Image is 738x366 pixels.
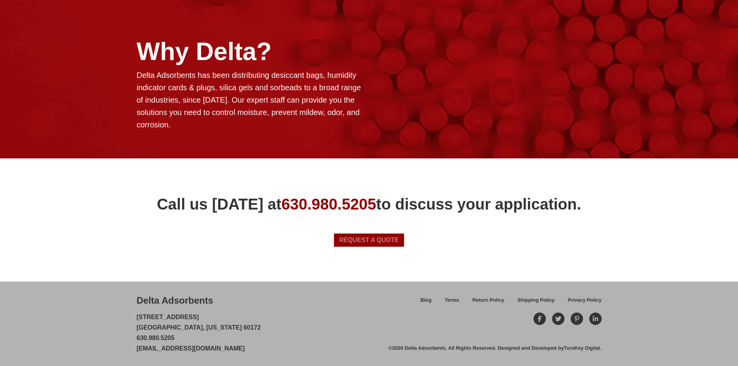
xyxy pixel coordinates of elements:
[137,71,361,129] span: Delta Adsorbents has been distributing desiccant bags, humidity indicator cards & plugs, silica g...
[511,296,561,309] a: Shipping Policy
[445,298,459,303] span: Terms
[518,298,555,303] span: Shipping Policy
[137,312,261,354] p: [STREET_ADDRESS] [GEOGRAPHIC_DATA], [US_STATE] 60172 630.980.5205
[414,296,438,309] a: Blog
[420,298,431,303] span: Blog
[472,298,504,303] span: Return Policy
[137,294,213,307] div: Delta Adsorbents
[281,196,376,213] a: 630.980.5205
[438,296,466,309] a: Terms
[561,296,602,309] a: Privacy Policy
[137,345,245,352] a: [EMAIL_ADDRESS][DOMAIN_NAME]
[564,345,600,351] a: TurnKey Digital
[334,234,404,247] a: Request a Quote
[157,196,282,213] span: Call us [DATE] at
[466,296,511,309] a: Return Policy
[339,237,399,243] span: Request a Quote
[137,34,366,69] div: Why Delta?
[376,196,581,213] span: to discuss your application.
[389,345,601,352] div: ©2020 Delta Adsorbents. All Rights Reserved. Designed and Developed by .
[568,298,602,303] span: Privacy Policy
